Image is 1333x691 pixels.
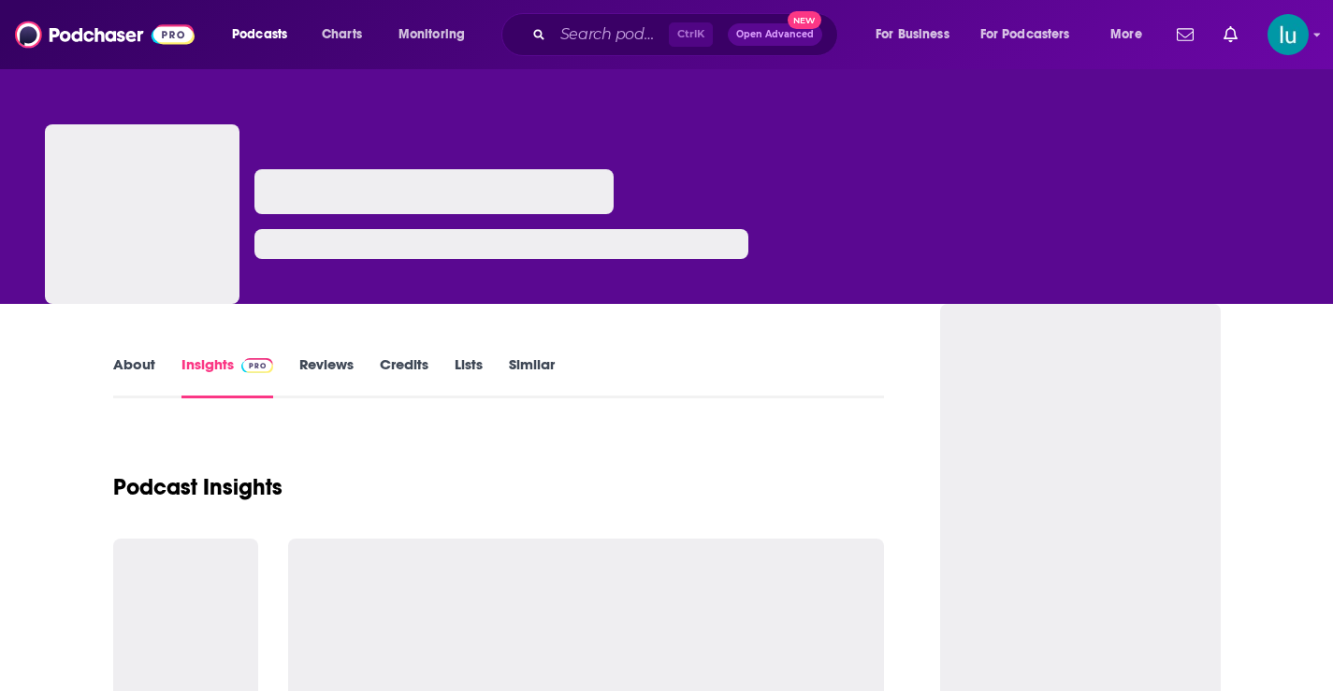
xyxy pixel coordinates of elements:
img: User Profile [1268,14,1309,55]
button: open menu [968,20,1097,50]
input: Search podcasts, credits, & more... [553,20,669,50]
span: Charts [322,22,362,48]
a: About [113,355,155,398]
span: Ctrl K [669,22,713,47]
button: open menu [219,20,312,50]
button: Show profile menu [1268,14,1309,55]
span: More [1110,22,1142,48]
a: Similar [509,355,555,398]
span: For Business [876,22,949,48]
span: For Podcasters [980,22,1070,48]
span: Open Advanced [736,30,814,39]
span: Monitoring [398,22,465,48]
a: Show notifications dropdown [1169,19,1201,50]
a: Show notifications dropdown [1216,19,1245,50]
h1: Podcast Insights [113,473,283,501]
a: InsightsPodchaser Pro [181,355,274,398]
a: Charts [310,20,373,50]
span: Logged in as lusodano [1268,14,1309,55]
a: Reviews [299,355,354,398]
span: New [788,11,821,29]
div: Search podcasts, credits, & more... [519,13,856,56]
span: Podcasts [232,22,287,48]
button: open menu [1097,20,1166,50]
img: Podchaser Pro [241,358,274,373]
button: open menu [385,20,489,50]
button: Open AdvancedNew [728,23,822,46]
a: Lists [455,355,483,398]
a: Credits [380,355,428,398]
img: Podchaser - Follow, Share and Rate Podcasts [15,17,195,52]
button: open menu [862,20,973,50]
